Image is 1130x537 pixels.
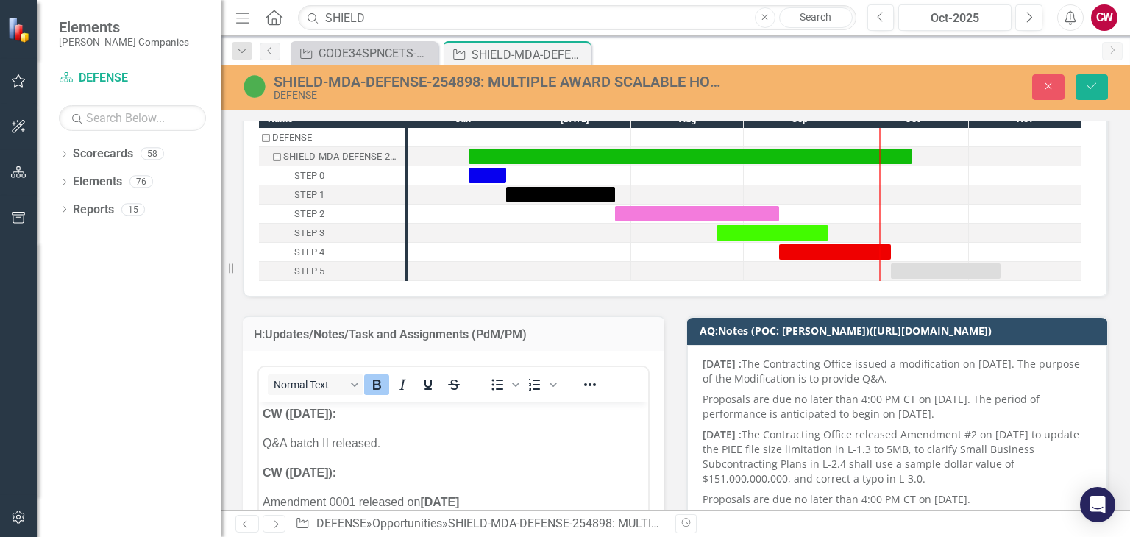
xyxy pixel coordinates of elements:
[717,225,828,241] div: Task: Start date: 2025-08-24 End date: 2025-09-23
[129,176,153,188] div: 76
[703,357,1092,389] p: The Contracting Office issued a modification on [DATE]. The purpose of the Modification is to pro...
[73,174,122,191] a: Elements
[703,424,1092,489] p: The Contracting Office released Amendment #2 on [DATE] to update the PIEE file size limitation in...
[472,46,587,64] div: SHIELD-MDA-DEFENSE-254898: MULTIPLE AWARD SCALABLE HOMELAND INNOVATIVE ENTERPRISE LAYERED DEFENSE...
[259,185,405,205] div: STEP 1
[259,185,405,205] div: Task: Start date: 2025-06-27 End date: 2025-07-27
[259,243,405,262] div: Task: Start date: 2025-09-10 End date: 2025-10-10
[703,389,1092,424] p: Proposals are due no later than 4:00 PM CT on [DATE]. The period of performance is anticipated to...
[703,489,1092,510] p: Proposals are due no later than 4:00 PM CT on [DATE].
[73,202,114,218] a: Reports
[316,516,366,530] a: DEFENSE
[243,74,266,98] img: Active
[294,166,324,185] div: STEP 0
[298,5,856,31] input: Search ClearPoint...
[259,128,405,147] div: Task: DEFENSE Start date: 2025-06-17 End date: 2025-06-18
[294,224,324,243] div: STEP 3
[259,243,405,262] div: STEP 4
[364,374,389,395] button: Bold
[259,205,405,224] div: STEP 2
[441,374,466,395] button: Strikethrough
[272,128,312,147] div: DEFENSE
[259,205,405,224] div: Task: Start date: 2025-07-27 End date: 2025-09-10
[294,262,324,281] div: STEP 5
[259,147,405,166] div: Task: Start date: 2025-06-17 End date: 2025-10-16
[898,4,1012,31] button: Oct-2025
[522,374,559,395] div: Numbered list
[703,427,742,441] strong: [DATE] :
[469,149,912,164] div: Task: Start date: 2025-06-17 End date: 2025-10-16
[259,262,405,281] div: STEP 5
[703,357,742,371] strong: [DATE] :
[779,244,891,260] div: Task: Start date: 2025-09-10 End date: 2025-10-10
[506,187,615,202] div: Task: Start date: 2025-06-27 End date: 2025-07-27
[294,44,434,63] a: CODE34SPNCETS-NAVSEA-245700: CODE 34 SERVICES PROCUREMENT NUWCDIVNPT COMMUNICATIONS ENGINEERING T...
[485,374,522,395] div: Bullet list
[254,328,653,341] h3: H:Updates/Notes/Task and Assignments (PdM/PM)
[259,147,405,166] div: SHIELD-MDA-DEFENSE-254898: MULTIPLE AWARD SCALABLE HOMELAND INNOVATIVE ENTERPRISE LAYERED DEFENSE...
[259,166,405,185] div: STEP 0
[121,203,145,216] div: 15
[274,379,346,391] span: Normal Text
[294,205,324,224] div: STEP 2
[1080,487,1115,522] div: Open Intercom Messenger
[294,185,324,205] div: STEP 1
[59,36,189,48] small: [PERSON_NAME] Companies
[578,374,603,395] button: Reveal or hide additional toolbar items
[372,516,442,530] a: Opportunities
[259,166,405,185] div: Task: Start date: 2025-06-17 End date: 2025-06-27
[274,74,722,90] div: SHIELD-MDA-DEFENSE-254898: MULTIPLE AWARD SCALABLE HOMELAND INNOVATIVE ENTERPRISE LAYERED DEFENSE...
[268,374,363,395] button: Block Normal Text
[390,374,415,395] button: Italic
[319,44,434,63] div: CODE34SPNCETS-NAVSEA-245700: CODE 34 SERVICES PROCUREMENT NUWCDIVNPT COMMUNICATIONS ENGINEERING T...
[259,128,405,147] div: DEFENSE
[295,516,664,533] div: » »
[294,243,324,262] div: STEP 4
[779,7,853,28] a: Search
[469,168,506,183] div: Task: Start date: 2025-06-17 End date: 2025-06-27
[73,146,133,163] a: Scorecards
[6,15,34,43] img: ClearPoint Strategy
[891,263,1001,279] div: Task: Start date: 2025-10-10 End date: 2025-11-09
[59,18,189,36] span: Elements
[259,224,405,243] div: STEP 3
[700,325,1100,336] h3: AQ:Notes (POC: [PERSON_NAME])([URL][DOMAIN_NAME])
[1091,4,1117,31] button: CW
[615,206,779,221] div: Task: Start date: 2025-07-27 End date: 2025-09-10
[141,148,164,160] div: 58
[903,10,1006,27] div: Oct-2025
[416,374,441,395] button: Underline
[259,224,405,243] div: Task: Start date: 2025-08-24 End date: 2025-09-23
[259,262,405,281] div: Task: Start date: 2025-10-10 End date: 2025-11-09
[283,147,401,166] div: SHIELD-MDA-DEFENSE-254898: MULTIPLE AWARD SCALABLE HOMELAND INNOVATIVE ENTERPRISE LAYERED DEFENSE...
[59,105,206,131] input: Search Below...
[59,70,206,87] a: DEFENSE
[274,90,722,101] div: DEFENSE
